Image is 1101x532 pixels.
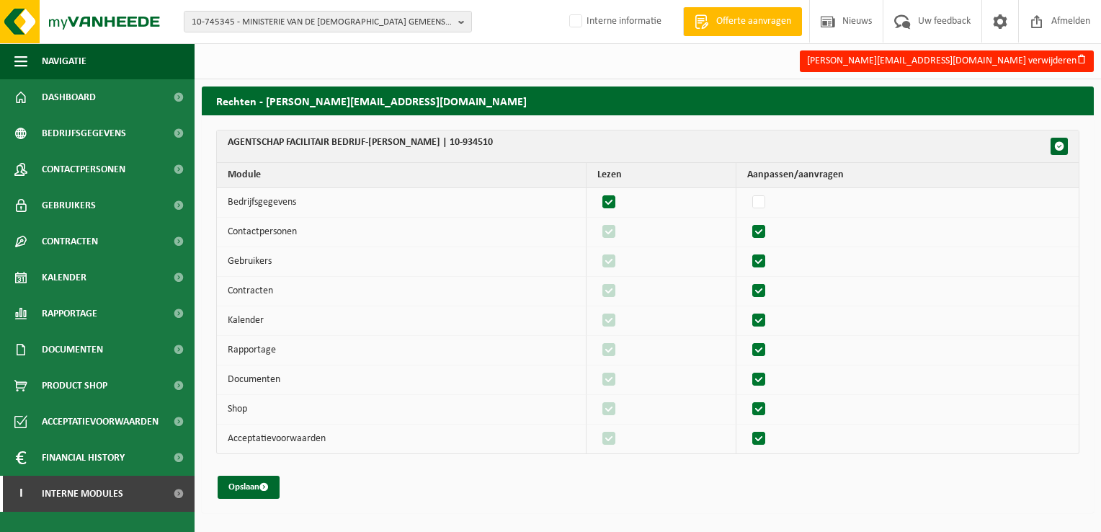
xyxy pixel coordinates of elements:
span: Contactpersonen [42,151,125,187]
span: Offerte aanvragen [713,14,795,29]
td: Shop [217,395,587,425]
span: 10-745345 - MINISTERIE VAN DE [DEMOGRAPHIC_DATA] GEMEENSCHAP - [STREET_ADDRESS] bus 50 [192,12,453,33]
span: Rapportage [42,296,97,332]
span: Dashboard [42,79,96,115]
button: Opslaan [218,476,280,499]
label: Interne informatie [566,11,661,32]
span: Product Shop [42,368,107,404]
span: Kalender [42,260,86,296]
td: Documenten [217,365,587,395]
td: Rapportage [217,336,587,365]
span: Interne modules [42,476,123,512]
span: Acceptatievoorwaarden [42,404,159,440]
td: Gebruikers [217,247,587,277]
button: [PERSON_NAME][EMAIL_ADDRESS][DOMAIN_NAME] verwijderen [800,50,1094,72]
td: Contactpersonen [217,218,587,247]
td: Kalender [217,306,587,336]
td: Bedrijfsgegevens [217,188,587,218]
h2: Rechten - [PERSON_NAME][EMAIL_ADDRESS][DOMAIN_NAME] [202,87,1094,115]
th: Lezen [587,163,736,188]
th: Module [217,163,587,188]
span: Documenten [42,332,103,368]
a: Offerte aanvragen [683,7,802,36]
span: Contracten [42,223,98,260]
th: AGENTSCHAP FACILITAIR BEDRIJF-[PERSON_NAME] | 10-934510 [217,130,1079,163]
span: Gebruikers [42,187,96,223]
button: 10-745345 - MINISTERIE VAN DE [DEMOGRAPHIC_DATA] GEMEENSCHAP - [STREET_ADDRESS] bus 50 [184,11,472,32]
td: Contracten [217,277,587,306]
span: Bedrijfsgegevens [42,115,126,151]
span: Navigatie [42,43,86,79]
span: I [14,476,27,512]
span: Financial History [42,440,125,476]
th: Aanpassen/aanvragen [736,163,1079,188]
td: Acceptatievoorwaarden [217,425,587,453]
